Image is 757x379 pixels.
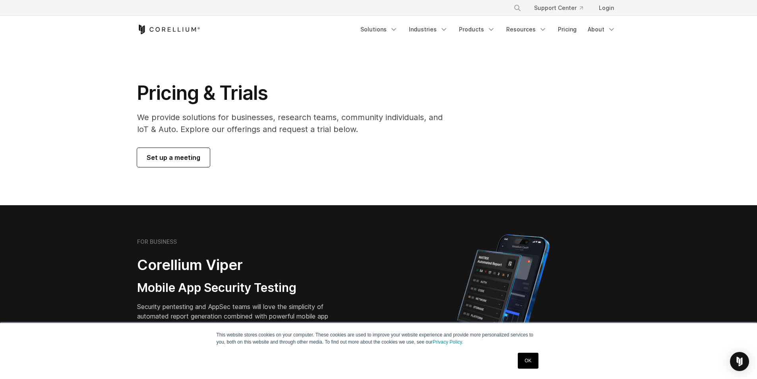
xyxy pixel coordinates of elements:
[137,280,341,295] h3: Mobile App Security Testing
[217,331,541,346] p: This website stores cookies on your computer. These cookies are used to improve your website expe...
[137,25,200,34] a: Corellium Home
[137,111,454,135] p: We provide solutions for businesses, research teams, community individuals, and IoT & Auto. Explo...
[137,256,341,274] h2: Corellium Viper
[553,22,581,37] a: Pricing
[137,148,210,167] a: Set up a meeting
[404,22,453,37] a: Industries
[510,1,525,15] button: Search
[528,1,589,15] a: Support Center
[443,231,563,370] img: Corellium MATRIX automated report on iPhone showing app vulnerability test results across securit...
[137,302,341,330] p: Security pentesting and AppSec teams will love the simplicity of automated report generation comb...
[592,1,620,15] a: Login
[583,22,620,37] a: About
[501,22,552,37] a: Resources
[518,353,538,369] a: OK
[356,22,620,37] div: Navigation Menu
[137,81,454,105] h1: Pricing & Trials
[730,352,749,371] div: Open Intercom Messenger
[454,22,500,37] a: Products
[356,22,403,37] a: Solutions
[147,153,200,162] span: Set up a meeting
[433,339,463,345] a: Privacy Policy.
[137,238,177,245] h6: FOR BUSINESS
[504,1,620,15] div: Navigation Menu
